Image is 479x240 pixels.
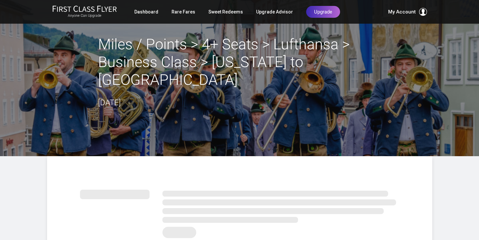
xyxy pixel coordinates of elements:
time: [DATE] [98,98,121,107]
a: First Class FlyerAnyone Can Upgrade [52,5,117,18]
h2: Miles / Points > 4+ Seats > Lufthansa > Business Class > [US_STATE] to [GEOGRAPHIC_DATA] [98,36,381,89]
a: Upgrade Advisor [256,6,293,18]
span: My Account [388,8,416,16]
small: Anyone Can Upgrade [52,13,117,18]
a: Rare Fares [172,6,195,18]
a: Sweet Redeems [208,6,243,18]
a: Dashboard [134,6,158,18]
button: My Account [388,8,427,16]
img: First Class Flyer [52,5,117,12]
a: Upgrade [306,6,340,18]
